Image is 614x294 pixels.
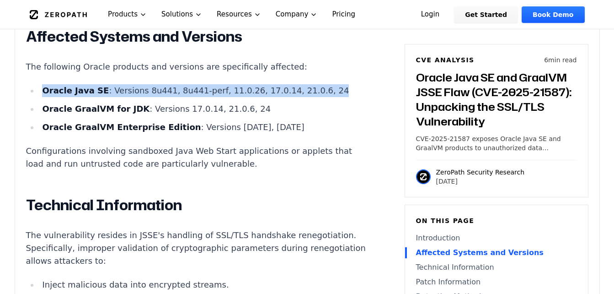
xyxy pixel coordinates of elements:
h2: Affected Systems and Versions [26,27,366,46]
p: The following Oracle products and versions are specifically affected: [26,60,366,73]
a: Affected Systems and Versions [416,247,577,258]
strong: Oracle GraalVM for JDK [42,104,149,114]
p: The vulnerability resides in JSSE's handling of SSL/TLS handshake renegotiation. Specifically, im... [26,229,366,267]
a: Get Started [454,6,518,23]
p: [DATE] [436,177,525,186]
li: : Versions 8u441, 8u441-perf, 11.0.26, 17.0.14, 21.0.6, 24 [39,84,366,97]
h3: Oracle Java SE and GraalVM JSSE Flaw (CVE-2025-21587): Unpacking the SSL/TLS Vulnerability [416,70,577,129]
p: Configurations involving sandboxed Java Web Start applications or applets that load and run untru... [26,145,366,170]
li: : Versions 17.0.14, 21.0.6, 24 [39,103,366,115]
li: Inject malicious data into encrypted streams. [39,278,366,291]
h6: CVE Analysis [416,55,475,65]
p: CVE-2025-21587 exposes Oracle Java SE and GraalVM products to unauthorized data manipulation and ... [416,134,577,152]
p: ZeroPath Security Research [436,168,525,177]
a: Book Demo [522,6,584,23]
a: Technical Information [416,262,577,273]
h2: Technical Information [26,196,366,214]
h6: On this page [416,216,577,225]
strong: Oracle GraalVM Enterprise Edition [42,122,201,132]
img: ZeroPath Security Research [416,169,431,184]
a: Login [410,6,451,23]
p: 6 min read [544,55,577,65]
strong: Oracle Java SE [42,86,109,95]
a: Introduction [416,233,577,244]
li: : Versions [DATE], [DATE] [39,121,366,134]
a: Patch Information [416,277,577,288]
